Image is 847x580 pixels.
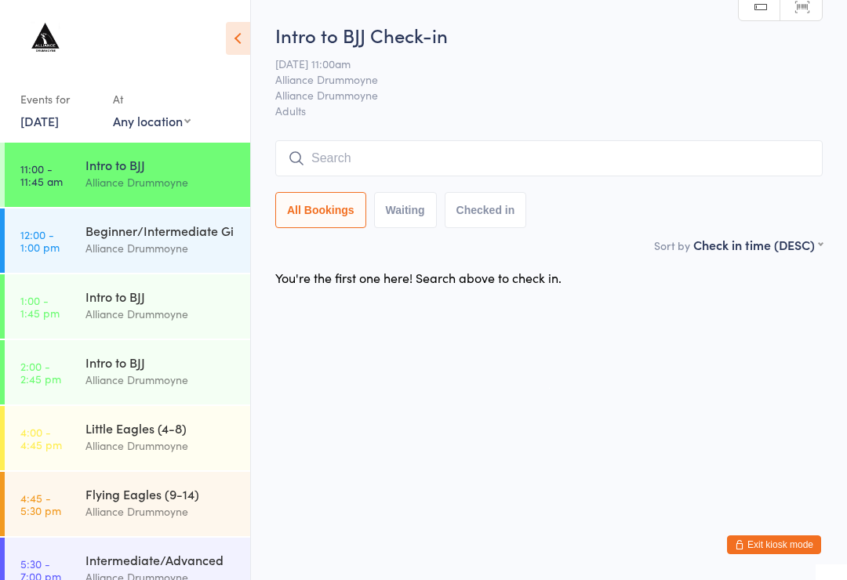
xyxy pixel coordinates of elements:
[5,472,250,536] a: 4:45 -5:30 pmFlying Eagles (9-14)Alliance Drummoyne
[5,406,250,470] a: 4:00 -4:45 pmLittle Eagles (4-8)Alliance Drummoyne
[275,22,823,48] h2: Intro to BJJ Check-in
[654,237,690,253] label: Sort by
[727,535,821,554] button: Exit kiosk mode
[5,208,250,273] a: 12:00 -1:00 pmBeginner/Intermediate GiAlliance Drummoyne
[374,192,437,228] button: Waiting
[113,112,191,129] div: Any location
[275,269,562,286] div: You're the first one here! Search above to check in.
[275,192,366,228] button: All Bookings
[693,236,823,253] div: Check in time (DESC)
[20,426,62,451] time: 4:00 - 4:45 pm
[275,87,798,103] span: Alliance Drummoyne
[20,294,60,319] time: 1:00 - 1:45 pm
[20,112,59,129] a: [DATE]
[5,274,250,339] a: 1:00 -1:45 pmIntro to BJJAlliance Drummoyne
[16,12,75,71] img: Alliance Drummoyne
[275,71,798,87] span: Alliance Drummoyne
[5,143,250,207] a: 11:00 -11:45 amIntro to BJJAlliance Drummoyne
[85,239,237,257] div: Alliance Drummoyne
[85,551,237,568] div: Intermediate/Advanced
[20,491,61,517] time: 4:45 - 5:30 pm
[85,502,237,520] div: Alliance Drummoyne
[20,162,63,187] time: 11:00 - 11:45 am
[275,140,823,176] input: Search
[275,56,798,71] span: [DATE] 11:00am
[20,86,97,112] div: Events for
[20,360,61,385] time: 2:00 - 2:45 pm
[85,485,237,502] div: Flying Eagles (9-14)
[85,173,237,191] div: Alliance Drummoyne
[85,305,237,323] div: Alliance Drummoyne
[85,353,237,371] div: Intro to BJJ
[20,228,60,253] time: 12:00 - 1:00 pm
[445,192,527,228] button: Checked in
[85,371,237,389] div: Alliance Drummoyne
[85,156,237,173] div: Intro to BJJ
[5,340,250,404] a: 2:00 -2:45 pmIntro to BJJAlliance Drummoyne
[85,419,237,437] div: Little Eagles (4-8)
[85,222,237,239] div: Beginner/Intermediate Gi
[275,103,823,118] span: Adults
[113,86,191,112] div: At
[85,437,237,455] div: Alliance Drummoyne
[85,288,237,305] div: Intro to BJJ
